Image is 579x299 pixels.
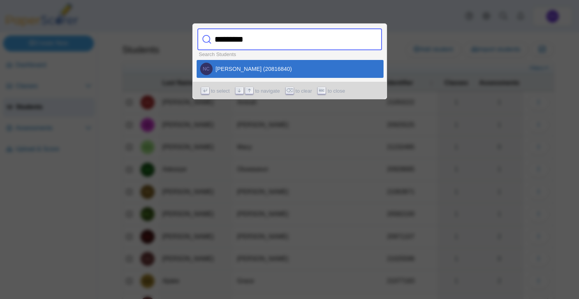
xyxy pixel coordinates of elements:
span: to select [211,87,230,95]
span: ⌫ [286,87,294,94]
div: [PERSON_NAME] (20816840) [200,63,380,75]
span: to navigate [255,87,280,95]
span: to clear [296,87,312,95]
svg: Arrow up [246,88,252,93]
svg: Escape key [319,88,325,93]
span: Nathaniel Choe [203,67,209,71]
span: to close [327,87,345,95]
svg: Enter key [202,88,208,93]
svg: Arrow down [236,88,242,93]
li: Search Students [199,51,236,58]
